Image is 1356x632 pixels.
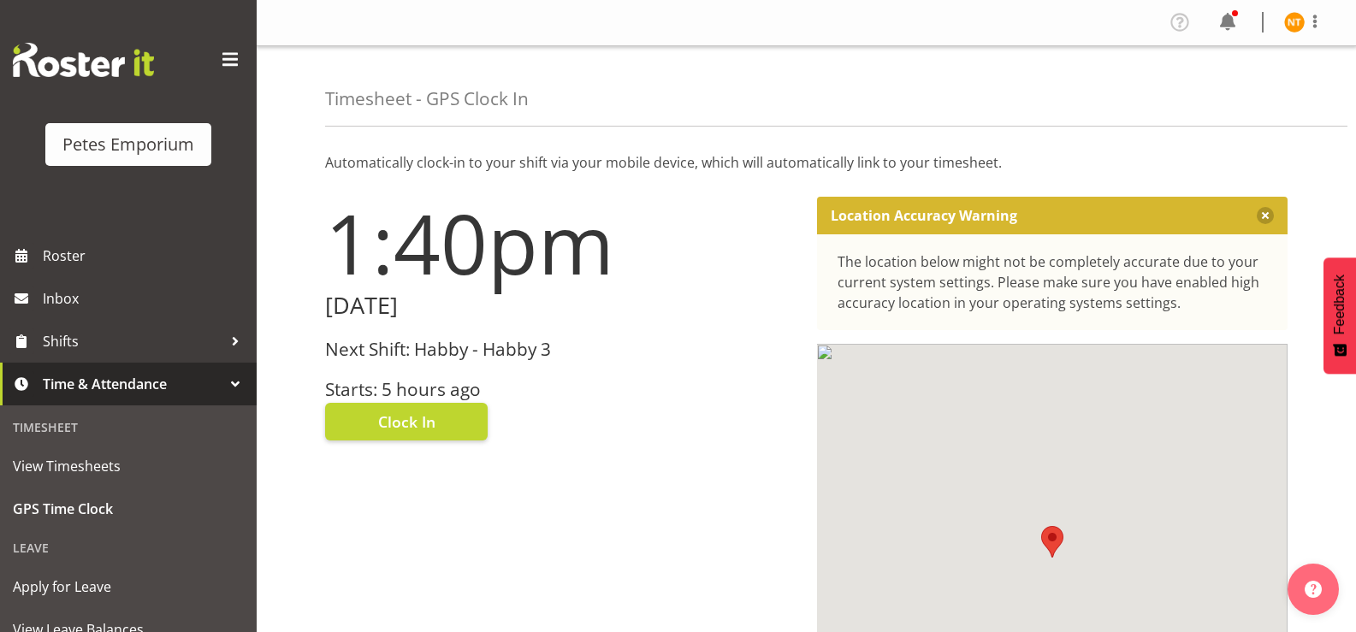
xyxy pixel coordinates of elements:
span: GPS Time Clock [13,496,244,522]
h3: Next Shift: Habby - Habby 3 [325,340,796,359]
a: GPS Time Clock [4,487,252,530]
div: The location below might not be completely accurate due to your current system settings. Please m... [838,251,1268,313]
img: nicole-thomson8388.jpg [1284,12,1305,32]
button: Feedback - Show survey [1323,257,1356,374]
button: Clock In [325,403,488,440]
p: Automatically clock-in to your shift via your mobile device, which will automatically link to you... [325,152,1288,173]
span: Feedback [1332,275,1347,334]
img: Rosterit website logo [13,43,154,77]
h1: 1:40pm [325,197,796,289]
span: Shifts [43,328,222,354]
p: Location Accuracy Warning [831,207,1017,224]
h3: Starts: 5 hours ago [325,380,796,399]
h2: [DATE] [325,292,796,319]
span: View Timesheets [13,453,244,479]
a: View Timesheets [4,445,252,487]
span: Inbox [43,286,248,311]
span: Clock In [378,411,435,433]
div: Petes Emporium [62,132,194,157]
a: Apply for Leave [4,565,252,608]
h4: Timesheet - GPS Clock In [325,89,529,109]
div: Timesheet [4,410,252,445]
span: Roster [43,243,248,269]
span: Apply for Leave [13,574,244,600]
span: Time & Attendance [43,371,222,397]
img: help-xxl-2.png [1305,581,1322,598]
button: Close message [1257,207,1274,224]
div: Leave [4,530,252,565]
